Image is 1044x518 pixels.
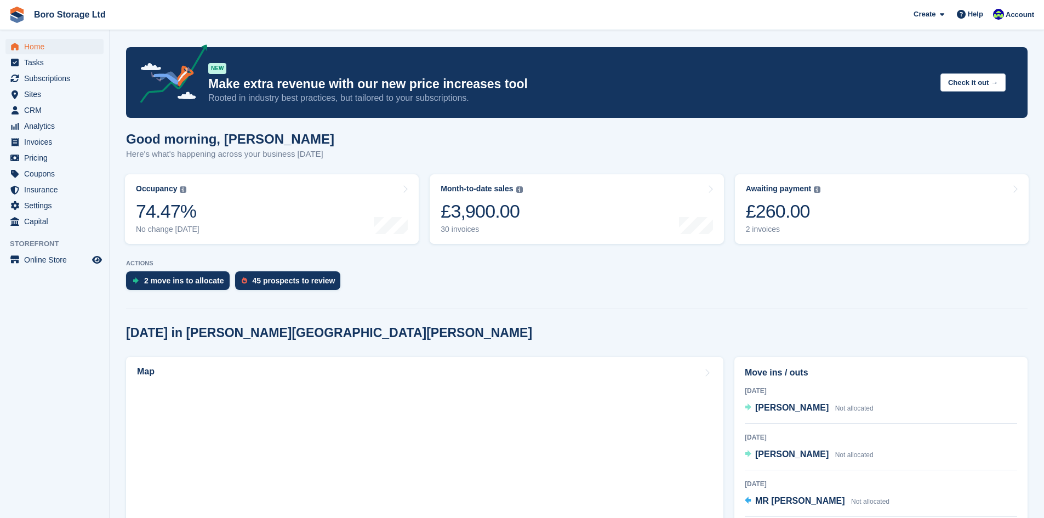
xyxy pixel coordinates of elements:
img: move_ins_to_allocate_icon-fdf77a2bb77ea45bf5b3d319d69a93e2d87916cf1d5bf7949dd705db3b84f3ca.svg [133,277,139,284]
div: [DATE] [745,432,1017,442]
span: Invoices [24,134,90,150]
a: Occupancy 74.47% No change [DATE] [125,174,419,244]
a: [PERSON_NAME] Not allocated [745,401,874,415]
div: Awaiting payment [746,184,812,193]
a: Preview store [90,253,104,266]
p: ACTIONS [126,260,1028,267]
h2: Map [137,367,155,377]
button: Check it out → [940,73,1006,92]
a: menu [5,87,104,102]
a: menu [5,134,104,150]
span: Insurance [24,182,90,197]
div: Occupancy [136,184,177,193]
p: Here's what's happening across your business [DATE] [126,148,334,161]
div: [DATE] [745,479,1017,489]
a: menu [5,182,104,197]
div: 30 invoices [441,225,522,234]
img: stora-icon-8386f47178a22dfd0bd8f6a31ec36ba5ce8667c1dd55bd0f319d3a0aa187defe.svg [9,7,25,23]
h2: [DATE] in [PERSON_NAME][GEOGRAPHIC_DATA][PERSON_NAME] [126,326,532,340]
span: Not allocated [835,451,874,459]
img: prospect-51fa495bee0391a8d652442698ab0144808aea92771e9ea1ae160a38d050c398.svg [242,277,247,284]
a: Boro Storage Ltd [30,5,110,24]
a: menu [5,150,104,166]
div: £3,900.00 [441,200,522,223]
p: Make extra revenue with our new price increases tool [208,76,932,92]
span: Settings [24,198,90,213]
a: 45 prospects to review [235,271,346,295]
span: Capital [24,214,90,229]
span: Create [914,9,935,20]
div: 2 move ins to allocate [144,276,224,285]
span: MR [PERSON_NAME] [755,496,845,505]
div: £260.00 [746,200,821,223]
div: 2 invoices [746,225,821,234]
a: Month-to-date sales £3,900.00 30 invoices [430,174,723,244]
div: 74.47% [136,200,199,223]
span: Not allocated [851,498,889,505]
img: icon-info-grey-7440780725fd019a000dd9b08b2336e03edf1995a4989e88bcd33f0948082b44.svg [516,186,523,193]
img: icon-info-grey-7440780725fd019a000dd9b08b2336e03edf1995a4989e88bcd33f0948082b44.svg [180,186,186,193]
img: icon-info-grey-7440780725fd019a000dd9b08b2336e03edf1995a4989e88bcd33f0948082b44.svg [814,186,820,193]
a: menu [5,118,104,134]
span: Home [24,39,90,54]
span: Subscriptions [24,71,90,86]
h1: Good morning, [PERSON_NAME] [126,132,334,146]
span: Not allocated [835,405,874,412]
div: 45 prospects to review [253,276,335,285]
span: Help [968,9,983,20]
div: NEW [208,63,226,74]
span: Online Store [24,252,90,267]
a: 2 move ins to allocate [126,271,235,295]
div: Month-to-date sales [441,184,513,193]
a: menu [5,166,104,181]
a: menu [5,103,104,118]
a: menu [5,39,104,54]
div: [DATE] [745,386,1017,396]
a: Awaiting payment £260.00 2 invoices [735,174,1029,244]
a: MR [PERSON_NAME] Not allocated [745,494,889,509]
div: No change [DATE] [136,225,199,234]
span: Storefront [10,238,109,249]
h2: Move ins / outs [745,366,1017,379]
img: Tobie Hillier [993,9,1004,20]
img: price-adjustments-announcement-icon-8257ccfd72463d97f412b2fc003d46551f7dbcb40ab6d574587a9cd5c0d94... [131,44,208,107]
a: menu [5,214,104,229]
a: menu [5,55,104,70]
span: CRM [24,103,90,118]
span: [PERSON_NAME] [755,403,829,412]
span: Analytics [24,118,90,134]
span: [PERSON_NAME] [755,449,829,459]
a: menu [5,198,104,213]
span: Account [1006,9,1034,20]
span: Coupons [24,166,90,181]
span: Tasks [24,55,90,70]
a: menu [5,252,104,267]
a: menu [5,71,104,86]
a: [PERSON_NAME] Not allocated [745,448,874,462]
p: Rooted in industry best practices, but tailored to your subscriptions. [208,92,932,104]
span: Sites [24,87,90,102]
span: Pricing [24,150,90,166]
